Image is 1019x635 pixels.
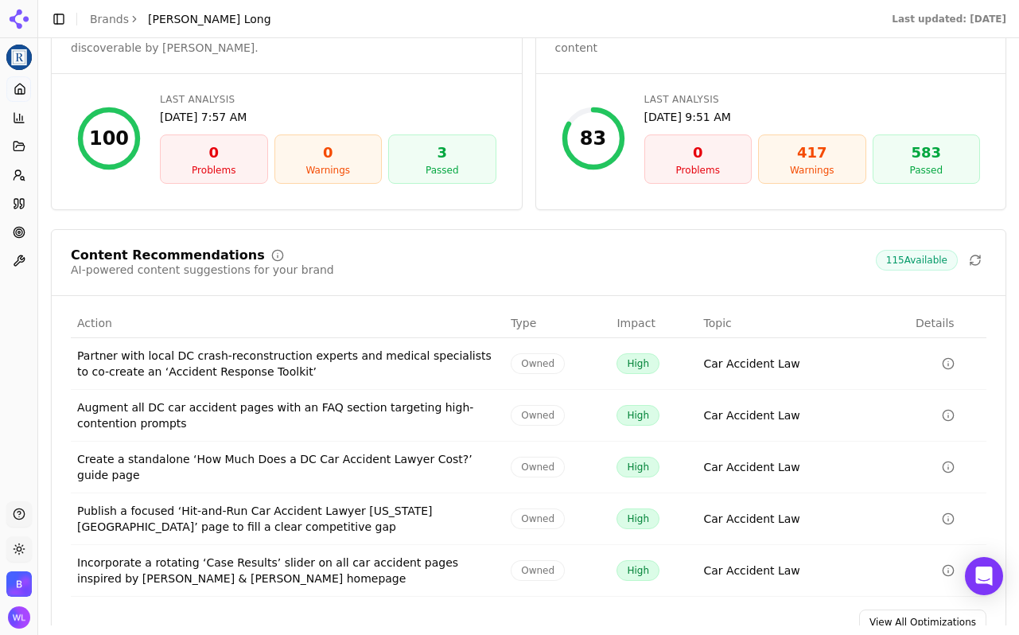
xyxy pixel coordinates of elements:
div: [DATE] 7:57 AM [160,109,496,125]
span: High [616,457,659,477]
a: Brands [90,13,129,25]
img: Regan Zambri Long [6,45,32,70]
div: Problems [651,164,745,177]
div: Last updated: [DATE] [892,13,1006,25]
div: 3 [395,142,489,164]
span: 115 Available [876,250,958,271]
div: Topic [704,315,904,331]
div: Warnings [282,164,375,177]
span: Owned [511,353,565,374]
div: 0 [651,142,745,164]
div: 100 [89,126,129,151]
div: Passed [395,164,489,177]
span: [PERSON_NAME] Long [148,11,271,27]
div: Impact [616,315,690,331]
div: Data table [71,309,986,597]
span: Owned [511,457,565,477]
div: Run a foundational analysis to see if your content is discoverable by [PERSON_NAME]. [71,24,401,56]
div: 0 [282,142,375,164]
a: Car Accident Law [704,563,800,579]
span: Owned [511,405,565,426]
img: Bob Agency [6,571,32,597]
div: [DATE] 9:51 AM [644,109,981,125]
nav: breadcrumb [90,11,271,27]
div: Open Intercom Messenger [965,557,1003,595]
div: Create a standalone ‘How Much Does a DC Car Accident Lawyer Cost?’ guide page [77,451,498,483]
div: Augment all DC car accident pages with an FAQ section targeting high-contention prompts [77,399,498,431]
div: Details [916,315,980,331]
div: Action [77,315,498,331]
div: Last Analysis [644,93,981,106]
span: High [616,353,659,374]
div: Passed [880,164,974,177]
div: Incorporate a rotating ‘Case Results’ slider on all car accident pages inspired by [PERSON_NAME] ... [77,555,498,586]
div: Type [511,315,604,331]
span: High [616,508,659,529]
span: High [616,405,659,426]
div: Problems [167,164,261,177]
div: 417 [765,142,859,164]
div: Publish a focused ‘Hit-and-Run Car Accident Lawyer [US_STATE][GEOGRAPHIC_DATA]’ page to fill a cl... [77,503,498,535]
button: Current brand: Regan Zambri Long [6,45,32,70]
button: Open user button [8,606,30,629]
span: Owned [511,560,565,581]
a: Car Accident Law [704,459,800,475]
button: Open organization switcher [6,571,32,597]
div: AI-powered content suggestions for your brand [71,262,334,278]
a: Car Accident Law [704,356,800,372]
div: Content Recommendations [71,249,265,262]
a: Car Accident Law [704,511,800,527]
div: Last Analysis [160,93,496,106]
div: Partner with local DC crash-reconstruction experts and medical specialists to co-create an ‘Accid... [77,348,498,380]
span: Owned [511,508,565,529]
a: View All Optimizations [859,610,986,635]
a: Car Accident Law [704,407,800,423]
div: Warnings [765,164,859,177]
div: Run the site audit to check the health of your existing content [555,24,885,56]
img: Wendy Lindars [8,606,30,629]
span: High [616,560,659,581]
div: 83 [580,126,606,151]
div: 0 [167,142,261,164]
div: 583 [880,142,974,164]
